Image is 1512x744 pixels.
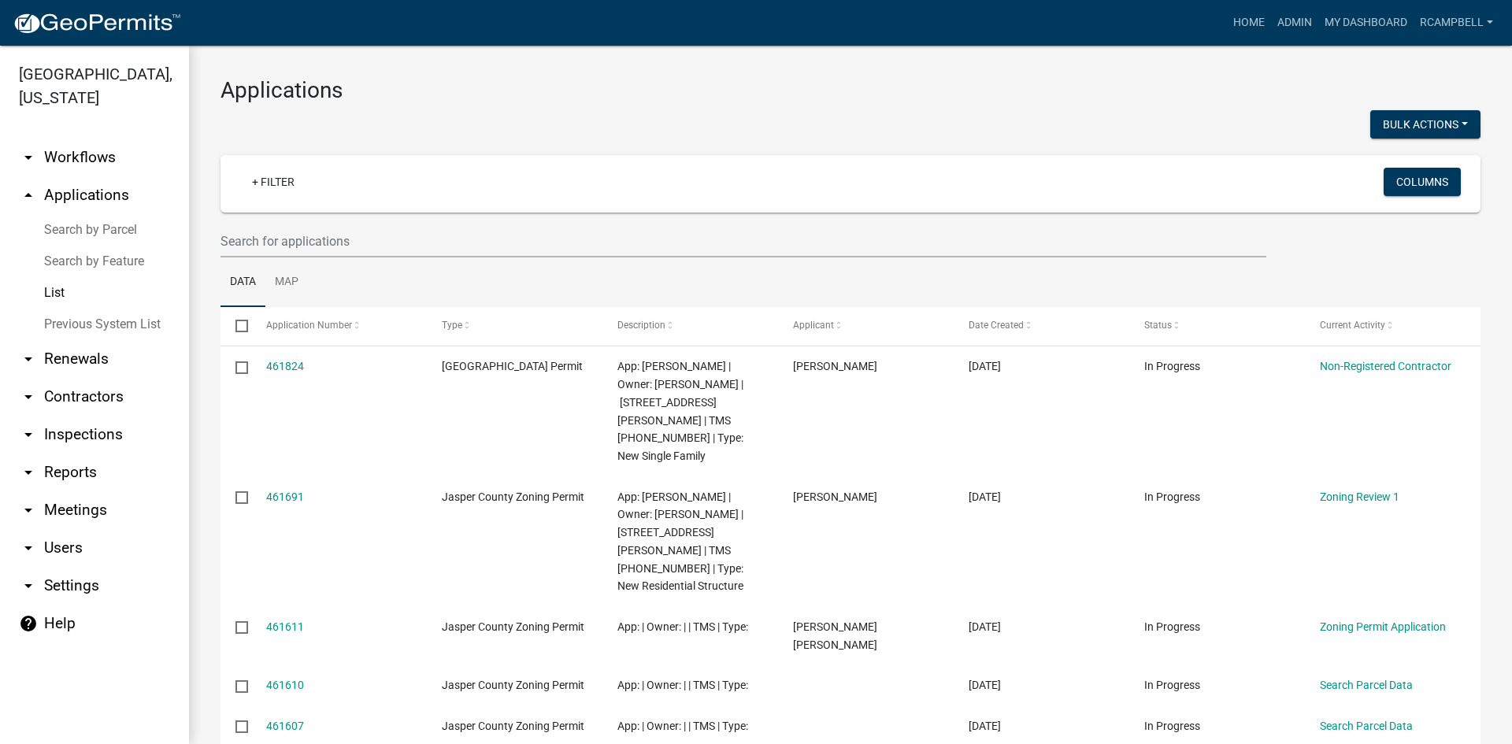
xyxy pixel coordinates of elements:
[19,501,38,520] i: arrow_drop_down
[266,720,304,732] a: 461607
[220,225,1266,257] input: Search for applications
[442,360,583,372] span: Jasper County Building Permit
[19,539,38,557] i: arrow_drop_down
[1144,360,1200,372] span: In Progress
[969,720,1001,732] span: 08/09/2025
[1320,720,1413,732] a: Search Parcel Data
[19,576,38,595] i: arrow_drop_down
[1320,490,1399,503] a: Zoning Review 1
[19,148,38,167] i: arrow_drop_down
[266,360,304,372] a: 461824
[1144,620,1200,633] span: In Progress
[1320,620,1446,633] a: Zoning Permit Application
[602,307,778,345] datatable-header-cell: Description
[442,679,584,691] span: Jasper County Zoning Permit
[266,679,304,691] a: 461610
[1144,679,1200,691] span: In Progress
[793,620,877,651] span: JUAN JOSE PENA RIVAS
[266,320,352,331] span: Application Number
[617,720,748,732] span: App: | Owner: | | TMS | Type:
[266,490,304,503] a: 461691
[442,720,584,732] span: Jasper County Zoning Permit
[442,490,584,503] span: Jasper County Zoning Permit
[1144,320,1172,331] span: Status
[1305,307,1480,345] datatable-header-cell: Current Activity
[793,320,834,331] span: Applicant
[442,320,462,331] span: Type
[1129,307,1305,345] datatable-header-cell: Status
[617,320,665,331] span: Description
[19,463,38,482] i: arrow_drop_down
[793,360,877,372] span: Felix Rivera
[617,620,748,633] span: App: | Owner: | | TMS | Type:
[969,679,1001,691] span: 08/09/2025
[266,620,304,633] a: 461611
[19,350,38,368] i: arrow_drop_down
[1271,8,1318,38] a: Admin
[617,360,743,462] span: App: Felix Antonio Rivera | Owner: MORENO JEREMIAS | 298 MUNGIN CREEK RD | TMS 039-01-03-002 | Ty...
[220,257,265,308] a: Data
[793,490,877,503] span: Felix Rivera
[954,307,1129,345] datatable-header-cell: Date Created
[442,620,584,633] span: Jasper County Zoning Permit
[19,614,38,633] i: help
[1370,110,1480,139] button: Bulk Actions
[969,360,1001,372] span: 08/11/2025
[220,77,1480,104] h3: Applications
[239,168,307,196] a: + Filter
[969,490,1001,503] span: 08/10/2025
[778,307,954,345] datatable-header-cell: Applicant
[1320,679,1413,691] a: Search Parcel Data
[1320,320,1385,331] span: Current Activity
[1318,8,1414,38] a: My Dashboard
[19,387,38,406] i: arrow_drop_down
[426,307,602,345] datatable-header-cell: Type
[1227,8,1271,38] a: Home
[1144,720,1200,732] span: In Progress
[19,186,38,205] i: arrow_drop_up
[220,307,250,345] datatable-header-cell: Select
[1414,8,1499,38] a: rcampbell
[1144,490,1200,503] span: In Progress
[19,425,38,444] i: arrow_drop_down
[1384,168,1461,196] button: Columns
[617,490,743,593] span: App: Felix antonio rivera | Owner: MORENO JEREMIAS | 298 MUNGIN CREEK RD | TMS 039-01-03-002 | Ty...
[617,679,748,691] span: App: | Owner: | | TMS | Type:
[969,320,1024,331] span: Date Created
[1320,360,1451,372] a: Non-Registered Contractor
[265,257,308,308] a: Map
[969,620,1001,633] span: 08/09/2025
[250,307,426,345] datatable-header-cell: Application Number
